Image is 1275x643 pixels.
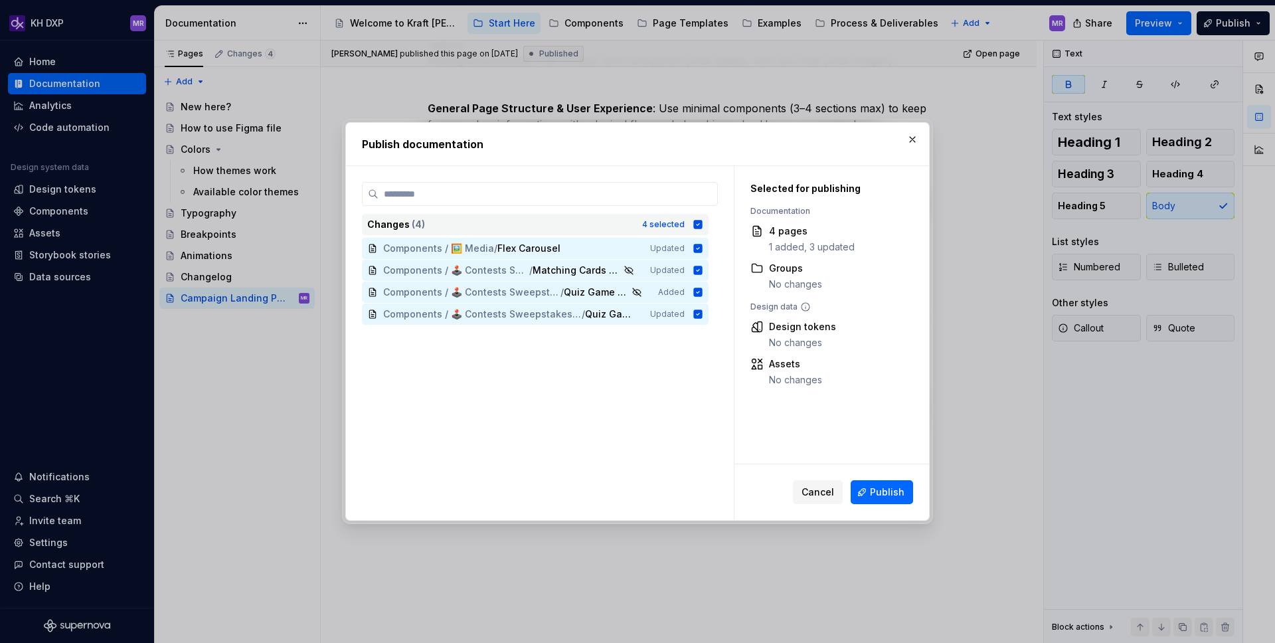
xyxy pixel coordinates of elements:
[750,206,906,217] div: Documentation
[564,286,630,299] span: Quiz Game (Draft)
[367,218,634,231] div: Changes
[383,286,560,299] span: Components / 🕹️ Contests Sweepstakes Games
[769,357,822,371] div: Assets
[650,309,685,320] span: Updated
[585,308,632,321] span: Quiz Game
[497,242,560,255] span: Flex Carousel
[793,480,843,504] button: Cancel
[412,219,425,230] span: ( 4 )
[769,262,822,275] div: Groups
[769,373,822,387] div: No changes
[642,219,685,230] div: 4 selected
[383,264,529,277] span: Components / 🕹️ Contests Sweepstakes Games
[658,287,685,298] span: Added
[750,302,906,312] div: Design data
[769,320,836,333] div: Design tokens
[383,242,494,255] span: Components / 🖼️ Media
[769,240,855,254] div: 1 added, 3 updated
[560,286,564,299] span: /
[494,242,497,255] span: /
[802,486,834,499] span: Cancel
[650,265,685,276] span: Updated
[769,225,855,238] div: 4 pages
[362,136,913,152] h2: Publish documentation
[533,264,621,277] span: Matching Cards Game (Draft)
[529,264,533,277] span: /
[769,278,822,291] div: No changes
[870,486,904,499] span: Publish
[650,243,685,254] span: Updated
[750,182,906,195] div: Selected for publishing
[851,480,913,504] button: Publish
[582,308,585,321] span: /
[769,336,836,349] div: No changes
[383,308,582,321] span: Components / 🕹️ Contests Sweepstakes Games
